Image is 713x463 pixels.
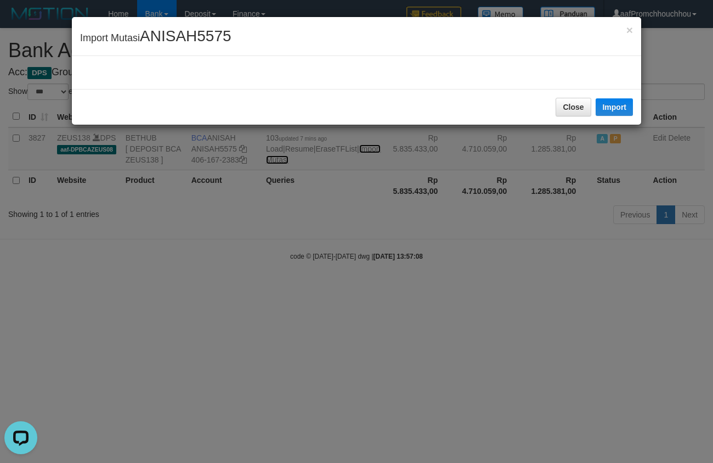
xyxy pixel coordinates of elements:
[4,4,37,37] button: Open LiveChat chat widget
[596,98,633,116] button: Import
[80,32,231,43] span: Import Mutasi
[626,24,633,36] button: Close
[140,27,231,44] span: ANISAH5575
[626,24,633,36] span: ×
[556,98,591,116] button: Close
